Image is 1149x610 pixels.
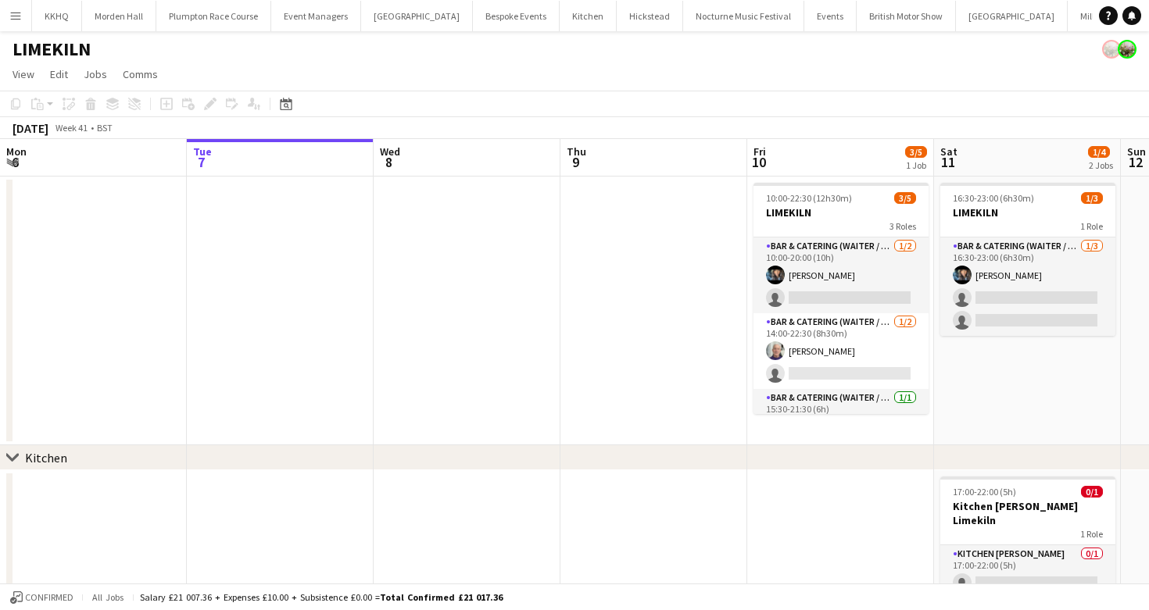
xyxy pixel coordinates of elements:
[378,153,400,171] span: 8
[380,591,503,603] span: Total Confirmed £21 017.36
[13,67,34,81] span: View
[8,589,76,606] button: Confirmed
[905,146,927,158] span: 3/5
[97,122,113,134] div: BST
[271,1,361,31] button: Event Managers
[1118,40,1136,59] app-user-avatar: Staffing Manager
[857,1,956,31] button: British Motor Show
[473,1,560,31] button: Bespoke Events
[116,64,164,84] a: Comms
[1088,146,1110,158] span: 1/4
[6,144,27,159] span: Mon
[953,486,1016,498] span: 17:00-22:00 (5h)
[938,153,957,171] span: 11
[567,144,586,159] span: Thu
[804,1,857,31] button: Events
[617,1,683,31] button: Hickstead
[906,159,926,171] div: 1 Job
[77,64,113,84] a: Jobs
[1081,486,1103,498] span: 0/1
[6,64,41,84] a: View
[82,1,156,31] button: Morden Hall
[956,1,1068,31] button: [GEOGRAPHIC_DATA]
[753,205,929,219] h3: LIMEKILN
[13,37,91,61] h1: LIMEKILN
[1081,192,1103,204] span: 1/3
[1102,40,1121,59] app-user-avatar: Staffing Manager
[940,545,1115,598] app-card-role: Kitchen [PERSON_NAME]0/117:00-22:00 (5h)
[1089,159,1113,171] div: 2 Jobs
[25,450,67,466] div: Kitchen
[564,153,586,171] span: 9
[89,591,127,603] span: All jobs
[191,153,212,171] span: 7
[560,1,617,31] button: Kitchen
[940,205,1115,219] h3: LIMEKILN
[156,1,271,31] button: Plumpton Race Course
[940,499,1115,527] h3: Kitchen [PERSON_NAME] Limekiln
[32,1,82,31] button: KKHQ
[44,64,74,84] a: Edit
[1127,144,1146,159] span: Sun
[683,1,804,31] button: Nocturne Music Festival
[1080,220,1103,232] span: 1 Role
[753,183,929,414] app-job-card: 10:00-22:30 (12h30m)3/5LIMEKILN3 RolesBar & Catering (Waiter / waitress)1/210:00-20:00 (10h)[PERS...
[13,120,48,136] div: [DATE]
[380,144,400,159] span: Wed
[1125,153,1146,171] span: 12
[889,220,916,232] span: 3 Roles
[1080,528,1103,540] span: 1 Role
[940,144,957,159] span: Sat
[753,144,766,159] span: Fri
[940,237,1115,336] app-card-role: Bar & Catering (Waiter / waitress)1/316:30-23:00 (6h30m)[PERSON_NAME]
[25,592,73,603] span: Confirmed
[753,237,929,313] app-card-role: Bar & Catering (Waiter / waitress)1/210:00-20:00 (10h)[PERSON_NAME]
[753,313,929,389] app-card-role: Bar & Catering (Waiter / waitress)1/214:00-22:30 (8h30m)[PERSON_NAME]
[123,67,158,81] span: Comms
[940,476,1115,598] app-job-card: 17:00-22:00 (5h)0/1Kitchen [PERSON_NAME] Limekiln1 RoleKitchen [PERSON_NAME]0/117:00-22:00 (5h)
[953,192,1034,204] span: 16:30-23:00 (6h30m)
[753,389,929,442] app-card-role: Bar & Catering (Waiter / waitress)1/115:30-21:30 (6h)
[766,192,852,204] span: 10:00-22:30 (12h30m)
[751,153,766,171] span: 10
[84,67,107,81] span: Jobs
[50,67,68,81] span: Edit
[193,144,212,159] span: Tue
[894,192,916,204] span: 3/5
[52,122,91,134] span: Week 41
[140,591,503,603] div: Salary £21 007.36 + Expenses £10.00 + Subsistence £0.00 =
[4,153,27,171] span: 6
[940,183,1115,336] app-job-card: 16:30-23:00 (6h30m)1/3LIMEKILN1 RoleBar & Catering (Waiter / waitress)1/316:30-23:00 (6h30m)[PERS...
[361,1,473,31] button: [GEOGRAPHIC_DATA]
